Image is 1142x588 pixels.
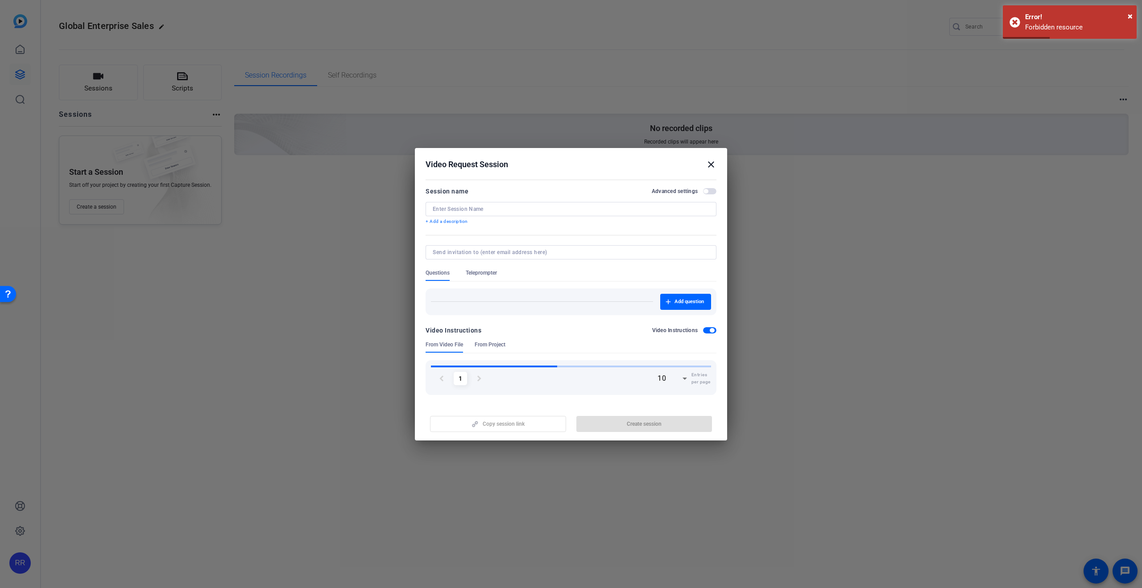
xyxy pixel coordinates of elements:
[660,294,711,310] button: Add question
[426,325,481,336] div: Video Instructions
[433,206,709,213] input: Enter Session Name
[466,269,497,276] span: Teleprompter
[1025,12,1130,22] div: Error!
[475,341,505,348] span: From Project
[426,159,716,170] div: Video Request Session
[652,188,698,195] h2: Advanced settings
[1025,22,1130,33] div: Forbidden resource
[691,371,711,386] span: Entries per page
[652,327,698,334] h2: Video Instructions
[426,341,463,348] span: From Video File
[426,186,468,197] div: Session name
[426,269,450,276] span: Questions
[1128,11,1133,21] span: ×
[658,374,666,382] span: 10
[674,298,704,305] span: Add question
[426,218,716,225] p: + Add a description
[433,249,706,256] input: Send invitation to (enter email address here)
[1128,9,1133,23] button: Close
[706,159,716,170] mat-icon: close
